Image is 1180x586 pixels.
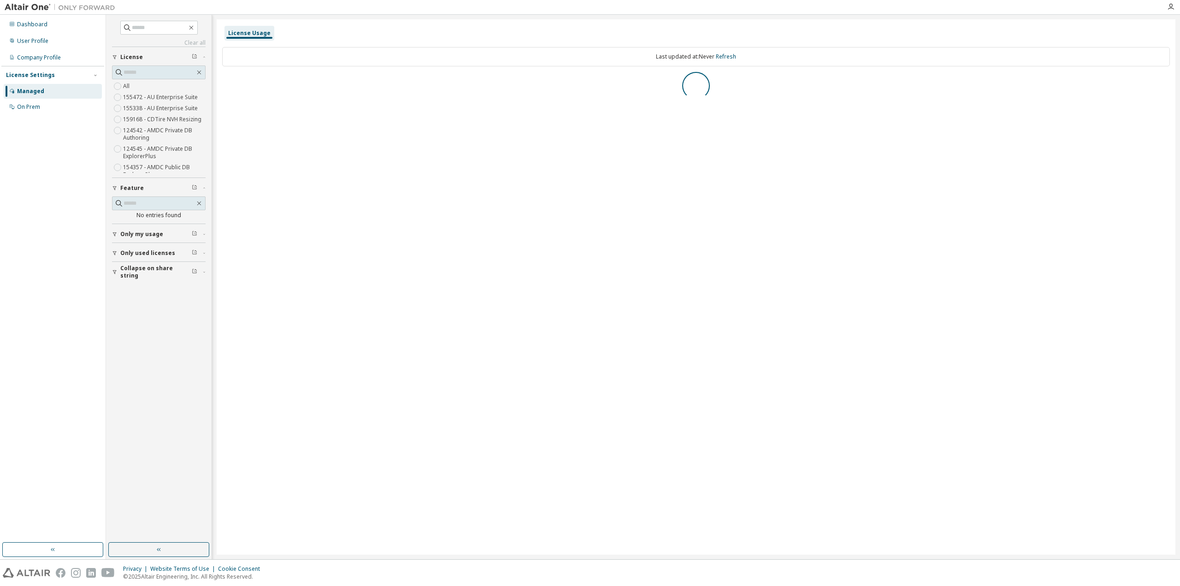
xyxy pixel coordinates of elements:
span: Feature [120,184,144,192]
button: Feature [112,178,206,198]
div: On Prem [17,103,40,111]
div: Managed [17,88,44,95]
span: Only used licenses [120,249,175,257]
span: Clear filter [192,53,197,61]
span: Clear filter [192,249,197,257]
button: Only my usage [112,224,206,244]
button: License [112,47,206,67]
label: 124545 - AMDC Private DB ExplorerPlus [123,143,206,162]
button: Collapse on share string [112,262,206,282]
div: No entries found [112,212,206,219]
img: facebook.svg [56,568,65,578]
div: Website Terms of Use [150,565,218,573]
div: License Usage [228,30,271,37]
div: License Settings [6,71,55,79]
div: Company Profile [17,54,61,61]
img: linkedin.svg [86,568,96,578]
div: Dashboard [17,21,47,28]
img: altair_logo.svg [3,568,50,578]
label: 124542 - AMDC Private DB Authoring [123,125,206,143]
img: youtube.svg [101,568,115,578]
img: instagram.svg [71,568,81,578]
label: 159168 - CDTire NVH Resizing [123,114,203,125]
label: All [123,81,131,92]
a: Refresh [716,53,736,60]
p: © 2025 Altair Engineering, Inc. All Rights Reserved. [123,573,265,580]
a: Clear all [112,39,206,47]
div: Privacy [123,565,150,573]
span: Clear filter [192,184,197,192]
span: Clear filter [192,231,197,238]
button: Only used licenses [112,243,206,263]
img: Altair One [5,3,120,12]
label: 155338 - AU Enterprise Suite [123,103,200,114]
label: 155472 - AU Enterprise Suite [123,92,200,103]
span: License [120,53,143,61]
span: Collapse on share string [120,265,192,279]
label: 154357 - AMDC Public DB ExplorerPlus [123,162,206,180]
div: Last updated at: Never [222,47,1170,66]
span: Clear filter [192,268,197,276]
div: Cookie Consent [218,565,265,573]
div: User Profile [17,37,48,45]
span: Only my usage [120,231,163,238]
